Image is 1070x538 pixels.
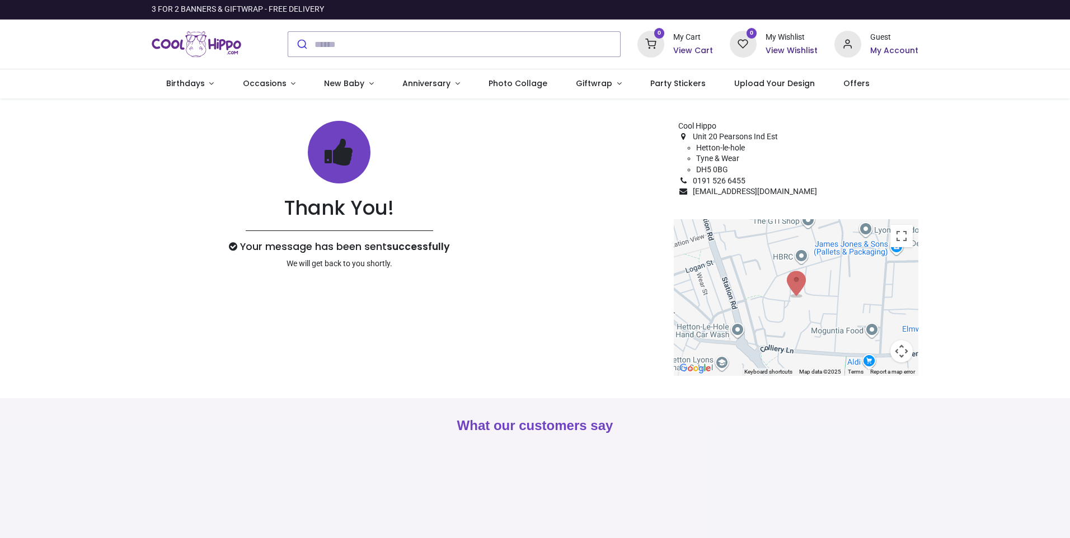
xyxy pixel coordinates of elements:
span: DH5 0BG [696,165,728,174]
p: We will get back to you shortly. [152,258,527,270]
button: Map camera controls [890,340,913,362]
a: Giftwrap [561,69,636,98]
img: Google [677,361,714,376]
div: 3 FOR 2 BANNERS & GIFTWRAP - FREE DELIVERY [152,4,324,15]
span: Giftwrap [576,78,612,89]
a: My Account [870,45,918,56]
span: Anniversary [402,78,450,89]
a: Terms [848,369,863,375]
img: Cool Hippo [152,29,241,60]
button: Keyboard shortcuts [744,368,792,376]
iframe: Brevo live chat [877,449,1064,532]
span: New Baby [324,78,364,89]
a: View Cart [673,45,713,56]
b: successfully [387,240,450,253]
span: ​Unit 20 Pearsons Ind Est [693,132,778,141]
span: 0191 526 6455 [693,176,745,185]
sup: 0 [654,28,665,39]
a: Occasions [228,69,310,98]
span: Hetton-le-hole [696,143,745,152]
a: Report a map error [870,369,915,375]
button: Toggle fullscreen view [890,225,913,247]
span: Tyne & Wear [696,154,739,163]
iframe: Customer reviews powered by Trustpilot [683,4,918,15]
span: Birthdays [166,78,205,89]
a: 0 [637,39,664,48]
a: Anniversary [388,69,474,98]
span: Upload Your Design [734,78,815,89]
a: 0 [730,39,757,48]
a: Logo of Cool Hippo [152,29,241,60]
div: My Wishlist [766,32,818,43]
h1: Thank You! [152,194,527,221]
button: Submit [288,32,315,56]
div: Guest [870,32,918,43]
span: Your message has been sent [240,240,450,253]
span: Occasions [243,78,287,89]
a: Open this area in Google Maps (opens a new window) [677,361,714,376]
a: View Wishlist [766,45,818,56]
a: New Baby [310,69,388,98]
span: Offers [843,78,870,89]
a: Birthdays [152,69,228,98]
span: Party Stickers [650,78,706,89]
sup: 0 [747,28,757,39]
span: Map data ©2025 [799,369,841,375]
iframe: Customer reviews powered by Trustpilot [152,455,918,533]
span: [EMAIL_ADDRESS][DOMAIN_NAME] [693,187,817,196]
li: Cool Hippo [678,121,918,132]
h2: What our customers say [152,416,918,435]
span: Photo Collage [489,78,547,89]
div: My Cart [673,32,713,43]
